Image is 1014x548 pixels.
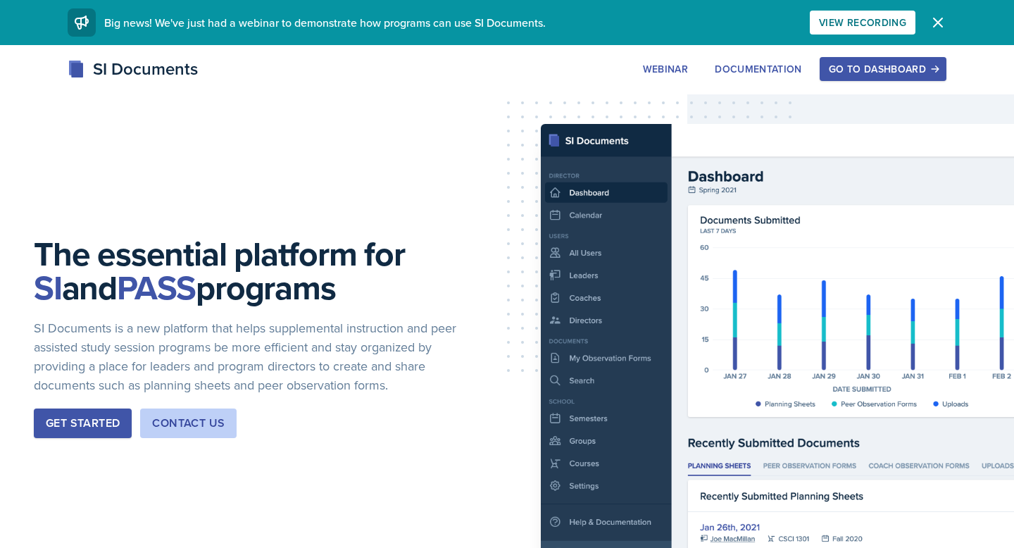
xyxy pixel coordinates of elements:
button: Documentation [706,57,811,81]
button: Webinar [634,57,697,81]
div: Get Started [46,415,120,432]
div: Contact Us [152,415,225,432]
button: Go to Dashboard [820,57,946,81]
div: SI Documents [68,56,198,82]
button: Contact Us [140,409,237,438]
button: View Recording [810,11,915,35]
div: Webinar [643,63,688,75]
div: View Recording [819,17,906,28]
div: Documentation [715,63,802,75]
button: Get Started [34,409,132,438]
span: Big news! We've just had a webinar to demonstrate how programs can use SI Documents. [104,15,546,30]
div: Go to Dashboard [829,63,937,75]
